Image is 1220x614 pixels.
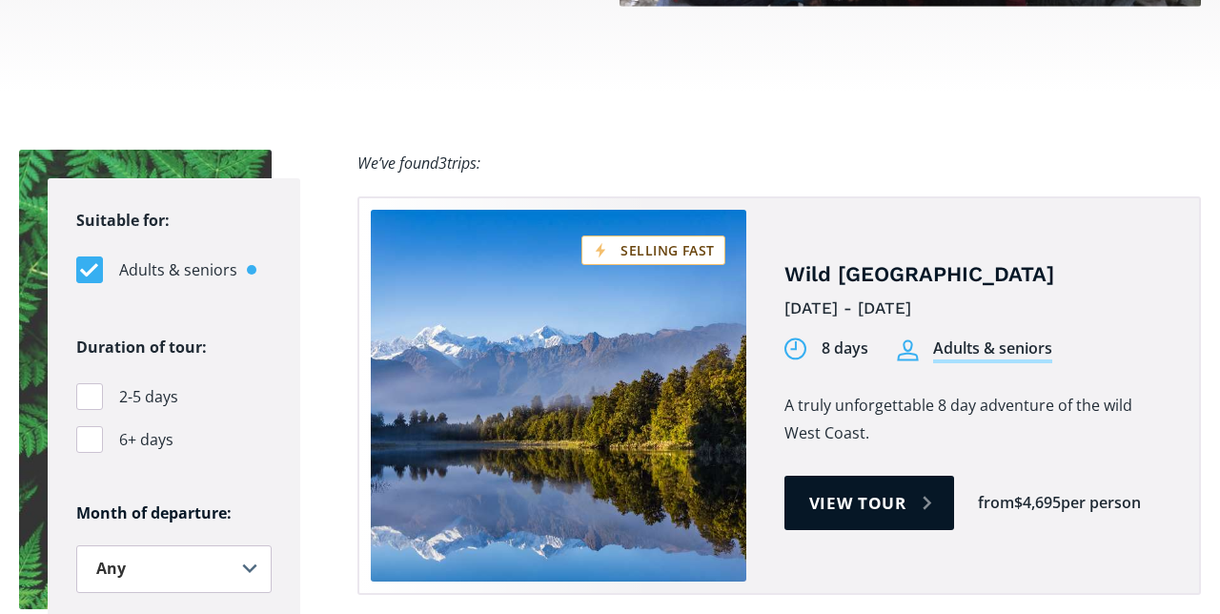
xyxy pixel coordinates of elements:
[357,150,480,177] div: We’ve found trips:
[119,384,178,410] span: 2-5 days
[822,338,830,359] div: 8
[119,427,173,453] span: 6+ days
[76,334,207,361] legend: Duration of tour:
[784,392,1171,447] p: A truly unforgettable 8 day adventure of the wild West Coast.
[784,294,1171,323] div: [DATE] - [DATE]
[76,503,272,523] h6: Month of departure:
[119,257,237,283] span: Adults & seniors
[978,492,1014,514] div: from
[784,476,955,530] a: View tour
[438,153,447,174] span: 3
[1014,492,1061,514] div: $4,695
[76,207,170,235] legend: Suitable for:
[1061,492,1141,514] div: per person
[933,338,1052,363] div: Adults & seniors
[784,261,1171,289] h4: Wild [GEOGRAPHIC_DATA]
[834,338,868,359] div: days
